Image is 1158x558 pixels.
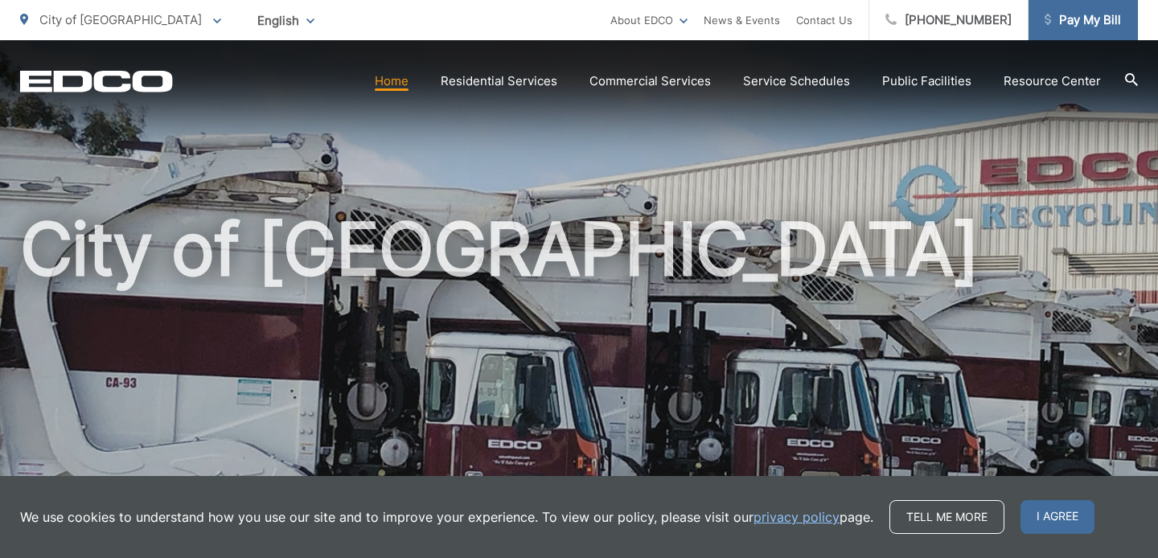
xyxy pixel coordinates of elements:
[889,500,1004,534] a: Tell me more
[1045,10,1121,30] span: Pay My Bill
[589,72,711,91] a: Commercial Services
[754,507,840,527] a: privacy policy
[743,72,850,91] a: Service Schedules
[245,6,326,35] span: English
[20,507,873,527] p: We use cookies to understand how you use our site and to improve your experience. To view our pol...
[441,72,557,91] a: Residential Services
[39,12,202,27] span: City of [GEOGRAPHIC_DATA]
[1020,500,1094,534] span: I agree
[704,10,780,30] a: News & Events
[1004,72,1101,91] a: Resource Center
[882,72,971,91] a: Public Facilities
[796,10,852,30] a: Contact Us
[610,10,688,30] a: About EDCO
[20,70,173,92] a: EDCD logo. Return to the homepage.
[375,72,409,91] a: Home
